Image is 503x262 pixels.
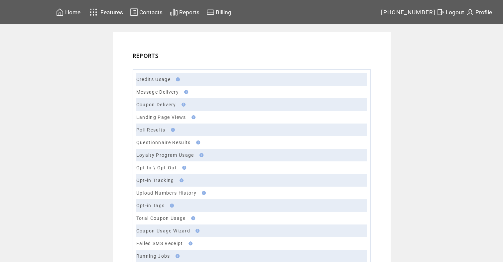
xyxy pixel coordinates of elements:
[136,140,191,145] a: Questionnaire Results
[136,102,176,107] a: Coupon Delivery
[194,140,200,144] img: help.gif
[139,9,163,16] span: Contacts
[169,128,175,132] img: help.gif
[446,9,464,16] span: Logout
[136,77,171,82] a: Credits Usage
[136,203,165,208] a: Opt-in Tags
[189,216,195,220] img: help.gif
[187,241,192,245] img: help.gif
[136,178,174,183] a: Opt-in Tracking
[88,7,99,18] img: features.svg
[475,9,492,16] span: Profile
[182,90,188,94] img: help.gif
[136,216,186,221] a: Total Coupon Usage
[136,127,166,132] a: Poll Results
[200,191,206,195] img: help.gif
[56,8,64,16] img: home.svg
[216,9,231,16] span: Billing
[136,152,194,158] a: Loyalty Program Usage
[136,115,186,120] a: Landing Page Views
[178,178,184,182] img: help.gif
[65,9,80,16] span: Home
[133,52,159,59] span: REPORTS
[174,254,180,258] img: help.gif
[55,7,81,17] a: Home
[136,190,196,196] a: Upload Numbers History
[168,204,174,208] img: help.gif
[193,229,199,233] img: help.gif
[197,153,203,157] img: help.gif
[136,89,179,95] a: Message Delivery
[170,8,178,16] img: chart.svg
[189,115,195,119] img: help.gif
[100,9,123,16] span: Features
[466,8,474,16] img: profile.svg
[437,8,444,16] img: exit.svg
[436,7,465,17] a: Logout
[174,77,180,81] img: help.gif
[136,228,190,233] a: Coupon Usage Wizard
[180,103,186,107] img: help.gif
[465,7,493,17] a: Profile
[136,241,183,246] a: Failed SMS Receipt
[136,253,170,259] a: Running Jobs
[180,166,186,170] img: help.gif
[205,7,232,17] a: Billing
[381,9,436,16] span: [PHONE_NUMBER]
[129,7,164,17] a: Contacts
[179,9,199,16] span: Reports
[206,8,214,16] img: creidtcard.svg
[130,8,138,16] img: contacts.svg
[87,6,124,19] a: Features
[136,165,177,170] a: Opt-In \ Opt-Out
[169,7,200,17] a: Reports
